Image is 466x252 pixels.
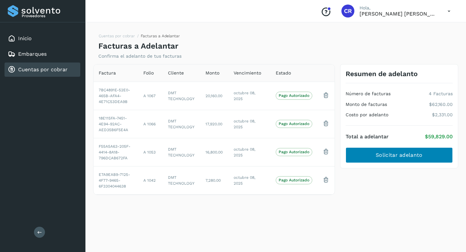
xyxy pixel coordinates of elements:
[98,41,178,51] h4: Facturas a Adelantar
[163,138,201,166] td: DMT TECHNOLOGY
[279,93,309,98] p: Pago Autorizado
[234,91,255,101] span: octubre 08, 2025
[5,47,80,61] div: Embarques
[22,14,78,18] p: Proveedores
[429,102,453,107] p: $62,160.00
[429,91,453,97] p: 4 Facturas
[163,82,201,110] td: DMT TECHNOLOGY
[163,110,201,138] td: DMT TECHNOLOGY
[99,34,135,38] a: Cuentas por cobrar
[143,70,154,76] span: Folio
[98,53,182,59] p: Confirma el adelanto de tus facturas
[94,110,138,138] td: 18E115FA-7451-4E94-92AC-AED35B6F5E4A
[234,147,255,157] span: octubre 08, 2025
[138,166,163,194] td: A 1042
[18,66,68,73] a: Cuentas por cobrar
[94,138,138,166] td: F55A5A63-205F-4414-8A18-796DCAB672FA
[346,133,389,140] h4: Total a adelantar
[94,82,138,110] td: 7BC4891E-52E0-465B-AFA4-4E71C53DEA9B
[279,178,309,182] p: Pago Autorizado
[205,150,223,155] span: 16,800.00
[234,119,255,129] span: octubre 08, 2025
[141,34,180,38] span: Facturas a Adelantar
[205,178,221,183] span: 7,280.00
[168,70,184,76] span: Cliente
[94,166,138,194] td: E7A9EAB9-7125-4F77-9465-6F3304044638
[234,175,255,186] span: octubre 08, 2025
[360,11,437,17] p: CARLOS RODOLFO BELLI PEDRAZA
[18,51,47,57] a: Embarques
[205,94,222,98] span: 20,160.00
[376,152,422,159] span: Solicitar adelanto
[346,102,387,107] h4: Monto de facturas
[425,133,453,140] p: $59,829.00
[279,121,309,126] p: Pago Autorizado
[5,63,80,77] div: Cuentas por cobrar
[346,147,453,163] button: Solicitar adelanto
[346,112,388,118] h4: Costo por adelanto
[432,112,453,118] p: $2,331.00
[205,122,222,126] span: 17,920.00
[138,82,163,110] td: A 1067
[205,70,219,76] span: Monto
[18,35,32,41] a: Inicio
[99,70,116,76] span: Factura
[279,150,309,154] p: Pago Autorizado
[138,110,163,138] td: A 1066
[5,31,80,46] div: Inicio
[98,33,180,41] nav: breadcrumb
[346,70,418,78] h3: Resumen de adelanto
[234,70,261,76] span: Vencimiento
[163,166,201,194] td: DMT TECHNOLOGY
[138,138,163,166] td: A 1053
[346,91,391,97] h4: Número de facturas
[276,70,291,76] span: Estado
[360,5,437,11] p: Hola,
